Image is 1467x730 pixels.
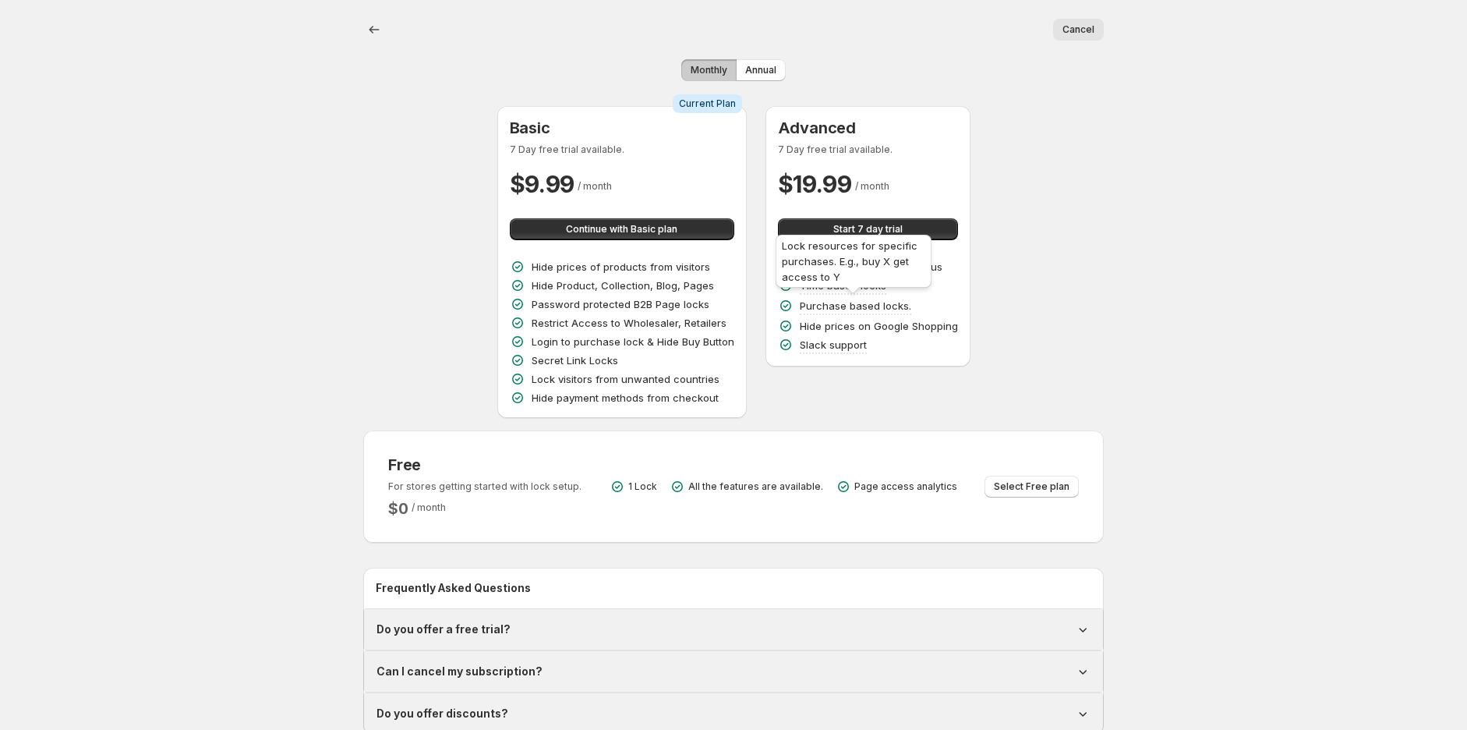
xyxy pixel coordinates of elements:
[578,180,612,192] span: / month
[532,296,709,312] p: Password protected B2B Page locks
[532,334,734,349] p: Login to purchase lock & Hide Buy Button
[532,390,719,406] p: Hide payment methods from checkout
[745,64,776,76] span: Annual
[363,19,385,41] button: Back
[388,480,581,493] p: For stores getting started with lock setup.
[510,119,734,137] h3: Basic
[800,337,867,353] p: Slack support
[628,480,657,493] p: 1 Lock
[688,480,823,493] p: All the features are available.
[388,455,581,474] h3: Free
[532,371,719,387] p: Lock visitors from unwanted countries
[679,97,736,110] span: Current Plan
[412,501,446,513] span: / month
[532,278,714,293] p: Hide Product, Collection, Blog, Pages
[778,144,958,156] p: 7 Day free trial available.
[736,59,786,81] button: Annual
[532,353,618,368] p: Secret Link Locks
[510,144,734,156] p: 7 Day free trial available.
[854,480,957,493] p: Page access analytics
[800,318,958,334] p: Hide prices on Google Shopping
[800,298,911,314] p: Purchase based locks.
[681,59,737,81] button: Monthly
[510,168,575,200] h2: $ 9.99
[1062,23,1094,36] span: Cancel
[994,480,1069,493] span: Select Free plan
[566,223,677,236] span: Continue with Basic plan
[376,622,511,637] h1: Do you offer a free trial?
[778,119,958,137] h3: Advanced
[778,218,958,240] button: Start 7 day trial
[691,64,727,76] span: Monthly
[376,664,543,679] h1: Can I cancel my subscription?
[984,476,1079,498] button: Select Free plan
[1053,19,1104,41] button: Cancel
[532,259,710,275] p: Hide prices of products from visitors
[778,168,852,200] h2: $ 19.99
[388,499,408,518] h2: $ 0
[376,706,508,721] h1: Do you offer discounts?
[833,223,903,236] span: Start 7 day trial
[532,315,726,331] p: Restrict Access to Wholesaler, Retailers
[855,180,889,192] span: / month
[510,218,734,240] button: Continue with Basic plan
[376,580,1091,596] h2: Frequently Asked Questions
